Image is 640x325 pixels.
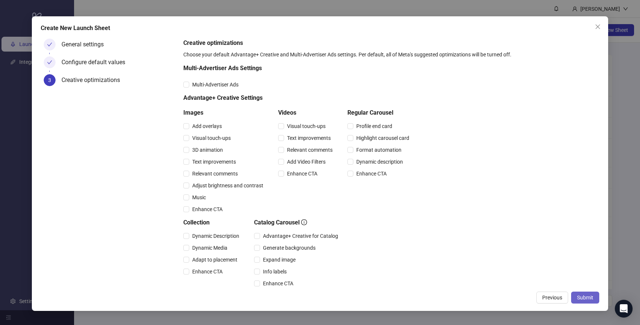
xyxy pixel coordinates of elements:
[542,295,562,301] span: Previous
[189,244,230,252] span: Dynamic Media
[189,134,234,142] span: Visual touch-ups
[301,219,307,225] span: info-circle
[48,77,51,83] span: 3
[61,39,110,50] div: General settings
[189,232,242,240] span: Dynamic Description
[260,279,296,288] span: Enhance CTA
[595,24,601,30] span: close
[353,170,390,178] span: Enhance CTA
[347,108,412,117] h5: Regular Carousel
[260,232,341,240] span: Advantage+ Creative for Catalog
[189,158,239,166] span: Text improvements
[183,218,242,227] h5: Collection
[260,256,299,264] span: Expand image
[41,24,599,33] div: Create New Launch Sheet
[61,74,126,86] div: Creative optimizations
[189,146,226,154] span: 3D animation
[278,108,336,117] h5: Videos
[592,21,604,33] button: Close
[284,170,320,178] span: Enhance CTA
[254,218,341,227] h5: Catalog Carousel
[615,300,633,318] div: Open Intercom Messenger
[61,56,131,68] div: Configure default values
[189,193,209,201] span: Music
[353,158,406,166] span: Dynamic description
[353,134,412,142] span: Highlight carousel card
[183,39,596,47] h5: Creative optimizations
[353,146,404,154] span: Format automation
[571,292,599,303] button: Submit
[260,267,290,276] span: Info labels
[189,267,226,276] span: Enhance CTA
[284,122,329,130] span: Visual touch-ups
[189,256,240,264] span: Adapt to placement
[260,244,319,252] span: Generate backgrounds
[47,42,52,47] span: check
[284,134,334,142] span: Text improvements
[353,122,395,130] span: Profile end card
[284,146,336,154] span: Relevant comments
[536,292,568,303] button: Previous
[189,205,226,213] span: Enhance CTA
[47,60,52,65] span: check
[284,158,329,166] span: Add Video Filters
[577,295,593,301] span: Submit
[189,170,241,178] span: Relevant comments
[183,108,266,117] h5: Images
[183,64,412,73] h5: Multi-Advertiser Ads Settings
[183,50,596,59] div: Choose your default Advantage+ Creative and Multi-Advertiser Ads settings. Per default, all of Me...
[189,81,241,89] span: Multi-Advertiser Ads
[189,181,266,190] span: Adjust brightness and contrast
[189,122,225,130] span: Add overlays
[183,93,412,102] h5: Advantage+ Creative Settings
